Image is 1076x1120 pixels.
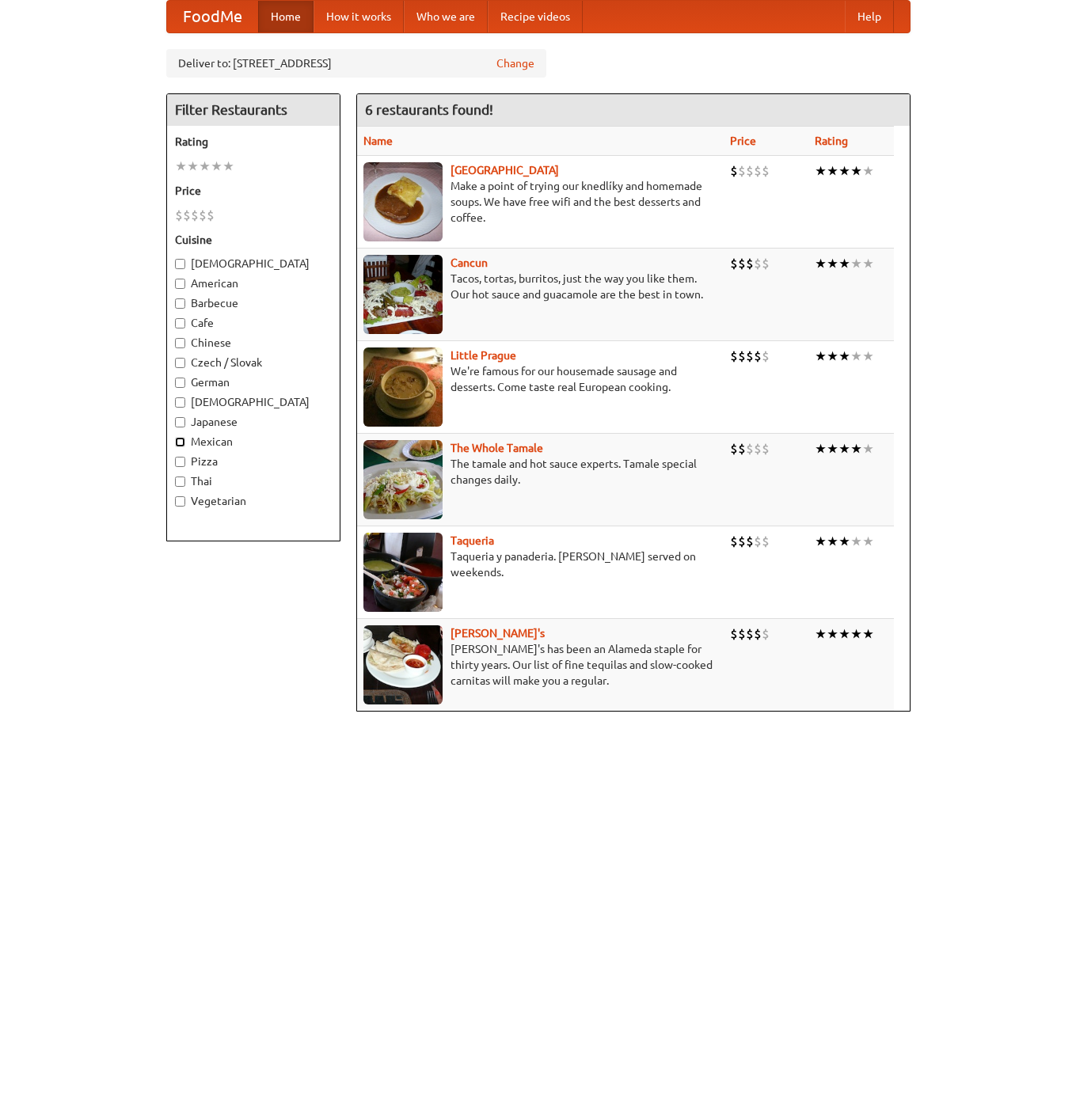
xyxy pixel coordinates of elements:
[363,456,718,488] p: The tamale and hot sauce experts. Tamale special changes daily.
[862,162,874,180] li: ★
[738,533,746,550] li: $
[258,1,314,32] a: Home
[815,162,827,180] li: ★
[363,162,443,241] img: czechpoint.jpg
[838,255,850,272] li: ★
[746,255,754,272] li: $
[496,55,534,71] a: Change
[730,533,738,550] li: $
[815,625,827,643] li: ★
[175,158,187,175] li: ★
[175,134,332,150] h5: Rating
[175,318,185,328] input: Cafe
[838,162,850,180] li: ★
[730,135,756,147] a: Price
[191,207,199,224] li: $
[363,641,718,689] p: [PERSON_NAME]'s has been an Alameda staple for thirty years. Our list of fine tequilas and slow-c...
[175,394,332,410] label: [DEMOGRAPHIC_DATA]
[827,533,838,550] li: ★
[183,207,191,224] li: $
[167,94,340,126] h4: Filter Restaurants
[838,440,850,457] li: ★
[199,207,207,224] li: $
[363,271,718,302] p: Tacos, tortas, burritos, just the way you like them. Our hot sauce and guacamole are the best in ...
[175,496,185,507] input: Vegetarian
[862,255,874,272] li: ★
[838,533,850,550] li: ★
[738,162,746,180] li: $
[314,1,404,32] a: How it works
[363,347,443,427] img: littleprague.jpg
[175,232,332,248] h5: Cuisine
[211,158,222,175] li: ★
[175,259,185,269] input: [DEMOGRAPHIC_DATA]
[207,207,215,224] li: $
[175,434,332,450] label: Mexican
[754,440,762,457] li: $
[730,255,738,272] li: $
[730,162,738,180] li: $
[862,625,874,643] li: ★
[730,625,738,643] li: $
[175,315,332,331] label: Cafe
[862,533,874,550] li: ★
[730,440,738,457] li: $
[738,255,746,272] li: $
[762,162,770,180] li: $
[175,298,185,309] input: Barbecue
[738,347,746,365] li: $
[488,1,583,32] a: Recipe videos
[175,338,185,348] input: Chinese
[451,256,488,269] a: Cancun
[746,347,754,365] li: $
[838,625,850,643] li: ★
[175,355,332,370] label: Czech / Slovak
[827,347,838,365] li: ★
[754,162,762,180] li: $
[738,440,746,457] li: $
[850,347,862,365] li: ★
[862,347,874,365] li: ★
[850,162,862,180] li: ★
[175,454,332,469] label: Pizza
[754,533,762,550] li: $
[762,440,770,457] li: $
[222,158,234,175] li: ★
[738,625,746,643] li: $
[166,49,546,78] div: Deliver to: [STREET_ADDRESS]
[175,476,185,487] input: Thai
[746,533,754,550] li: $
[175,457,185,467] input: Pizza
[850,440,862,457] li: ★
[175,414,332,430] label: Japanese
[167,1,258,32] a: FoodMe
[175,417,185,427] input: Japanese
[363,135,393,147] a: Name
[187,158,199,175] li: ★
[175,335,332,351] label: Chinese
[838,347,850,365] li: ★
[363,363,718,395] p: We're famous for our housemade sausage and desserts. Come taste real European cooking.
[175,493,332,509] label: Vegetarian
[754,347,762,365] li: $
[815,533,827,550] li: ★
[754,255,762,272] li: $
[815,255,827,272] li: ★
[746,162,754,180] li: $
[175,275,332,291] label: American
[451,534,494,547] a: Taqueria
[175,374,332,390] label: German
[175,473,332,489] label: Thai
[762,347,770,365] li: $
[451,164,559,177] b: [GEOGRAPHIC_DATA]
[746,440,754,457] li: $
[762,625,770,643] li: $
[175,183,332,199] h5: Price
[827,440,838,457] li: ★
[199,158,211,175] li: ★
[175,358,185,368] input: Czech / Slovak
[746,625,754,643] li: $
[451,627,545,640] a: [PERSON_NAME]'s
